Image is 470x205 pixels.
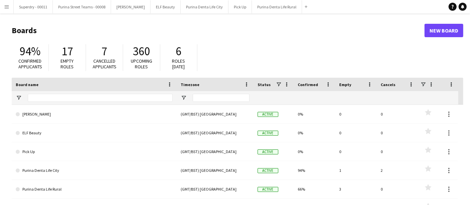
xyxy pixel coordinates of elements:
span: Roles [DATE] [172,58,185,70]
span: Empty roles [61,58,74,70]
a: Purina Denta Life Rural [16,180,173,199]
div: 0 [335,124,377,142]
button: Open Filter Menu [181,95,187,101]
span: 17 [62,44,73,59]
div: 0 [377,142,418,161]
div: 94% [294,161,335,180]
button: Purina Denta Life Rural [252,0,302,13]
div: (GMT/BST) [GEOGRAPHIC_DATA] [177,124,254,142]
span: Active [258,168,278,173]
div: 3 [335,180,377,198]
div: 0 [377,124,418,142]
span: Status [258,82,271,87]
span: Active [258,149,278,154]
a: Purina Denta Life City [16,161,173,180]
span: Cancelled applicants [93,58,116,70]
div: 0 [377,105,418,123]
span: Empty [339,82,351,87]
span: Active [258,187,278,192]
span: 360 [133,44,150,59]
div: 0 [377,180,418,198]
div: 0% [294,124,335,142]
h1: Boards [12,25,425,36]
div: (GMT/BST) [GEOGRAPHIC_DATA] [177,161,254,180]
button: ELF Beauty [151,0,181,13]
span: Timezone [181,82,199,87]
span: 7 [102,44,107,59]
div: 2 [377,161,418,180]
span: Confirmed applicants [18,58,42,70]
div: 0 [335,105,377,123]
div: (GMT/BST) [GEOGRAPHIC_DATA] [177,142,254,161]
div: 0% [294,142,335,161]
input: Timezone Filter Input [193,94,250,102]
div: 66% [294,180,335,198]
a: New Board [425,24,463,37]
div: (GMT/BST) [GEOGRAPHIC_DATA] [177,180,254,198]
span: Cancels [381,82,395,87]
button: Purina Street Teams - 00008 [53,0,111,13]
a: ELF Beauty [16,124,173,142]
input: Board name Filter Input [28,94,173,102]
span: Active [258,131,278,136]
button: Open Filter Menu [16,95,22,101]
span: Confirmed [298,82,318,87]
div: 1 [335,161,377,180]
button: Pick Up [228,0,252,13]
a: Pick Up [16,142,173,161]
a: [PERSON_NAME] [16,105,173,124]
button: Purina Denta Life City [181,0,228,13]
div: (GMT/BST) [GEOGRAPHIC_DATA] [177,105,254,123]
div: 0% [294,105,335,123]
span: Upcoming roles [131,58,152,70]
div: 0 [335,142,377,161]
span: 94% [20,44,40,59]
span: Board name [16,82,38,87]
span: Active [258,112,278,117]
button: Superdry - 00011 [14,0,53,13]
button: [PERSON_NAME] [111,0,151,13]
span: 6 [176,44,182,59]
